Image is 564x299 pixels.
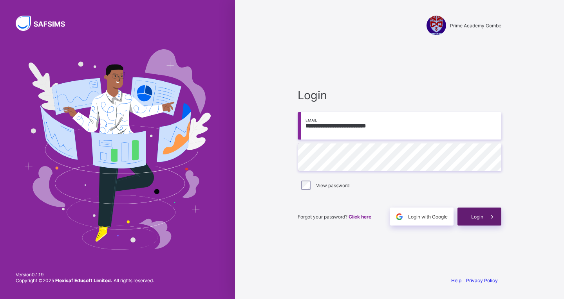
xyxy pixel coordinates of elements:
[298,214,371,220] span: Forgot your password?
[16,278,154,283] span: Copyright © 2025 All rights reserved.
[298,88,501,102] span: Login
[349,214,371,220] a: Click here
[16,272,154,278] span: Version 0.1.19
[451,278,461,283] a: Help
[471,214,483,220] span: Login
[466,278,498,283] a: Privacy Policy
[55,278,112,283] strong: Flexisaf Edusoft Limited.
[24,49,211,249] img: Hero Image
[408,214,448,220] span: Login with Google
[16,16,74,31] img: SAFSIMS Logo
[395,212,404,221] img: google.396cfc9801f0270233282035f929180a.svg
[450,23,501,29] span: Prime Academy Gombe
[316,183,349,188] label: View password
